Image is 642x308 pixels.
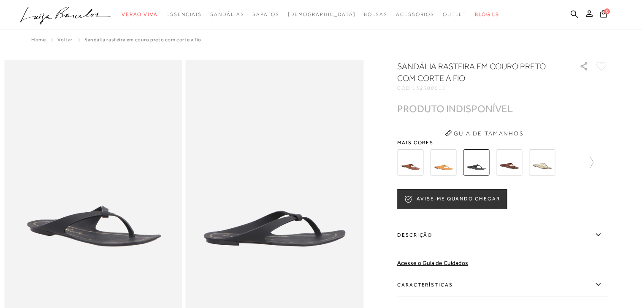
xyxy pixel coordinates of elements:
[396,11,434,17] span: Acessórios
[463,149,489,176] img: SANDÁLIA RASTEIRA EM COURO PRETO COM CORTE A FIO
[475,11,499,17] span: BLOG LB
[397,86,566,91] div: CÓD:
[443,7,466,22] a: categoryNavScreenReaderText
[397,140,608,145] span: Mais cores
[122,7,158,22] a: categoryNavScreenReaderText
[397,189,507,209] button: AVISE-ME QUANDO CHEGAR
[396,7,434,22] a: categoryNavScreenReaderText
[397,223,608,247] label: Descrição
[397,273,608,297] label: Características
[443,11,466,17] span: Outlet
[210,11,244,17] span: Sandálias
[288,7,356,22] a: noSubCategoriesText
[412,85,446,91] span: 132500011
[166,7,202,22] a: categoryNavScreenReaderText
[364,7,387,22] a: categoryNavScreenReaderText
[598,9,609,21] button: 0
[430,149,456,176] img: SANDÁLIA RASTEIRA EM COURO CARAMELO COM CORTE A FIO
[84,37,201,43] span: SANDÁLIA RASTEIRA EM COURO PRETO COM CORTE A FIO
[529,149,555,176] img: SANDÁLIA RASTEIRA MINIMAL DOURADA
[604,8,610,14] span: 0
[252,7,279,22] a: categoryNavScreenReaderText
[288,11,356,17] span: [DEMOGRAPHIC_DATA]
[475,7,499,22] a: BLOG LB
[397,149,423,176] img: RASTEIRA DE DEDO EM COURO CARAMELO COM TIRA LARGA
[397,259,468,266] a: Acesse o Guia de Cuidados
[397,60,555,84] h1: SANDÁLIA RASTEIRA EM COURO PRETO COM CORTE A FIO
[364,11,387,17] span: Bolsas
[31,37,46,43] a: Home
[57,37,73,43] a: Voltar
[122,11,158,17] span: Verão Viva
[442,127,526,140] button: Guia de Tamanhos
[252,11,279,17] span: Sapatos
[397,104,513,113] div: PRODUTO INDISPONÍVEL
[496,149,522,176] img: SANDÁLIA RASTEIRA MINIMAL COFFEE
[210,7,244,22] a: categoryNavScreenReaderText
[166,11,202,17] span: Essenciais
